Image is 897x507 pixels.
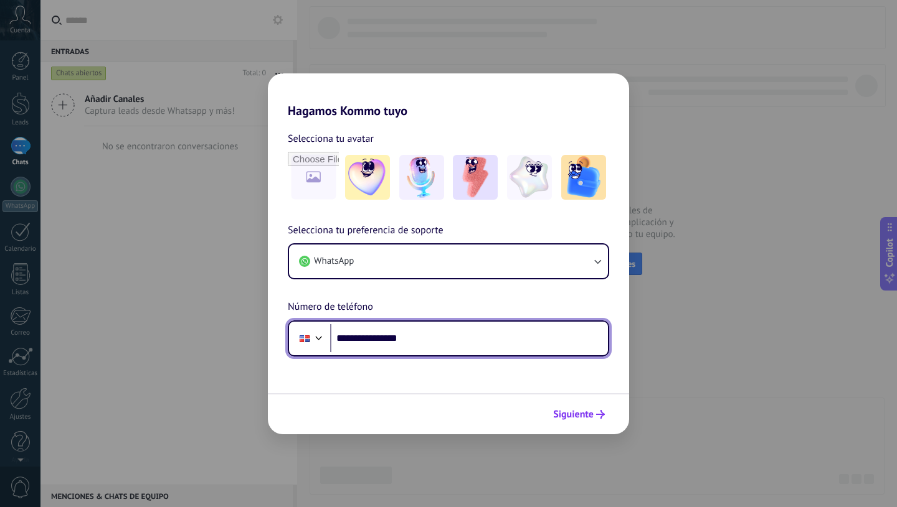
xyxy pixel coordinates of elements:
div: Dominican Republic: + 1 [293,325,316,351]
span: Selecciona tu preferencia de soporte [288,223,444,239]
img: -4.jpeg [507,155,552,200]
img: -1.jpeg [345,155,390,200]
img: -3.jpeg [453,155,498,200]
span: Número de teléfono [288,299,373,315]
img: -5.jpeg [561,155,606,200]
span: WhatsApp [314,255,354,267]
span: Siguiente [553,410,594,419]
button: Siguiente [548,404,610,425]
button: WhatsApp [289,244,608,278]
h2: Hagamos Kommo tuyo [268,73,629,118]
span: Selecciona tu avatar [288,131,374,147]
img: -2.jpeg [399,155,444,200]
